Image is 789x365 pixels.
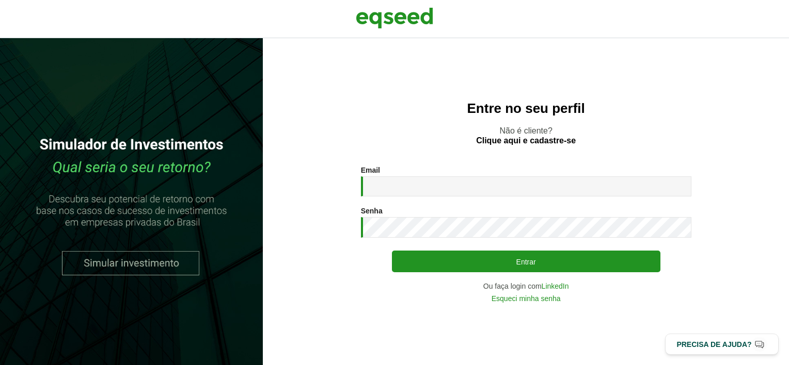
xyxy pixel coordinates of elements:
[283,126,768,145] p: Não é cliente?
[361,167,380,174] label: Email
[283,101,768,116] h2: Entre no seu perfil
[361,283,691,290] div: Ou faça login com
[476,137,576,145] a: Clique aqui e cadastre-se
[542,283,569,290] a: LinkedIn
[392,251,660,272] button: Entrar
[492,295,561,302] a: Esqueci minha senha
[356,5,433,31] img: EqSeed Logo
[361,207,383,214] label: Senha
